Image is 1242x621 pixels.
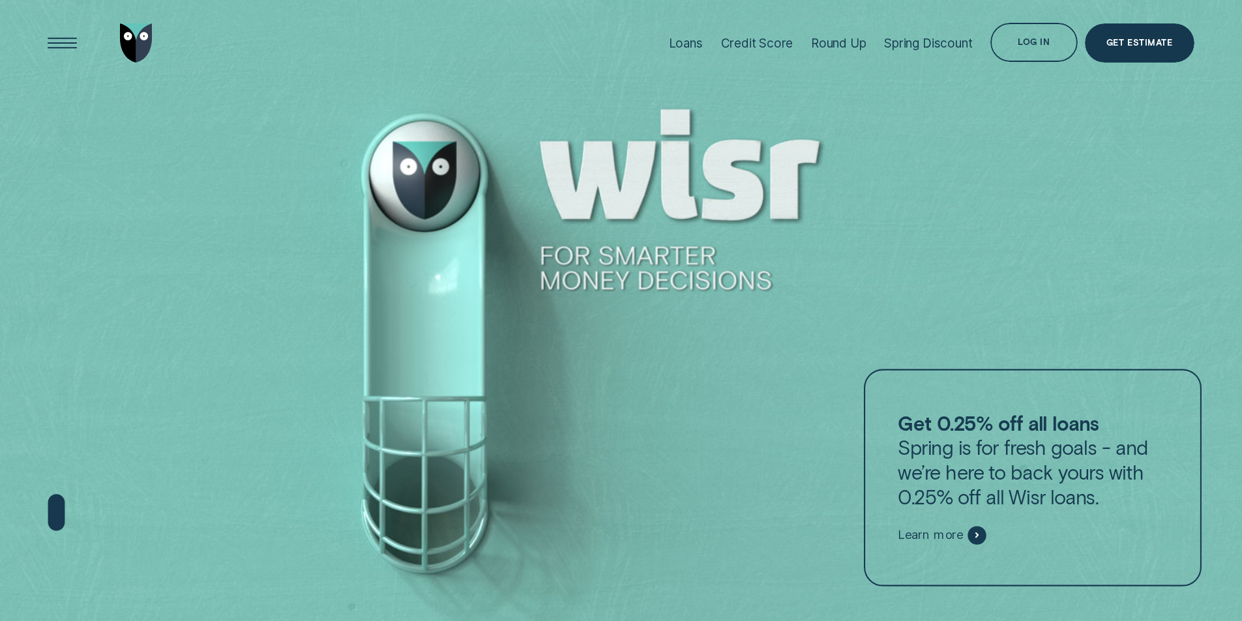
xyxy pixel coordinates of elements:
[721,36,793,51] div: Credit Score
[898,527,964,542] span: Learn more
[811,36,866,51] div: Round Up
[120,23,153,63] img: Wisr
[884,36,972,51] div: Spring Discount
[990,23,1077,62] button: Log in
[898,411,1099,435] strong: Get 0.25% off all loans
[898,411,1168,509] p: Spring is for fresh goals - and we’re here to back yours with 0.25% off all Wisr loans.
[1085,23,1194,63] a: Get Estimate
[864,369,1202,586] a: Get 0.25% off all loansSpring is for fresh goals - and we’re here to back yours with 0.25% off al...
[43,23,82,63] button: Open Menu
[669,36,703,51] div: Loans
